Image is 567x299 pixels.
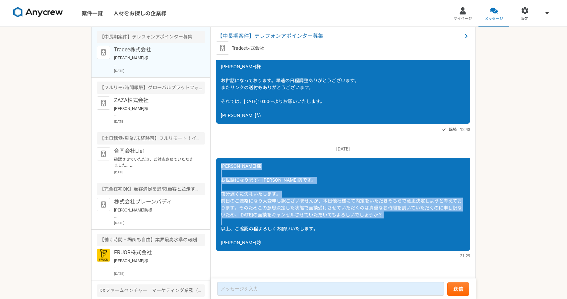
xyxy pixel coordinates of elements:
[216,41,229,55] img: default_org_logo-42cde973f59100197ec2c8e796e4974ac8490bb5b08a0eb061ff975e4574aa76.png
[114,258,196,270] p: [PERSON_NAME]様 お世話になります。[PERSON_NAME]防です。 ご連絡ありがとうございます。 日程について、以下にて調整させていただきました。 [DATE] 17:00 - ...
[97,234,205,246] div: 【働く時間・場所も自由】業界最高水準の報酬率を誇るキャリアアドバイザーを募集！
[97,82,205,94] div: 【フルリモ/時間報酬】グローバルプラットフォームのカスタマーサクセス急募！
[97,132,205,145] div: 【土日稼働/副業/未経験可】フルリモート！インサイドセールス募集（長期案件）
[221,64,359,118] span: [PERSON_NAME]様 お世話になっております。早速の日程調整ありがとうございます。 またリンクの送付もありがとうございます。 それでは、[DATE]10:00〜よりお願いいたします。 [...
[460,253,470,259] span: 21:29
[460,126,470,133] span: 12:43
[97,46,110,59] img: default_org_logo-42cde973f59100197ec2c8e796e4974ac8490bb5b08a0eb061ff975e4574aa76.png
[114,55,196,67] p: [PERSON_NAME]様 お世話になります。[PERSON_NAME]防です。 夜分遅くに失礼いたします。 前日のご連絡になり大変申し訳ございませんが、本日他社様にて内定をいただきそちらで意...
[485,16,503,22] span: メッセージ
[449,126,457,134] span: 既読
[97,249,110,262] img: FRUOR%E3%83%AD%E3%82%B3%E3%82%99.png
[454,16,472,22] span: マイページ
[114,220,205,225] p: [DATE]
[97,96,110,110] img: default_org_logo-42cde973f59100197ec2c8e796e4974ac8490bb5b08a0eb061ff975e4574aa76.png
[97,183,205,195] div: 【完全在宅OK】顧客満足を追求!顧客と並走するCS募集!
[97,198,110,211] img: default_org_logo-42cde973f59100197ec2c8e796e4974ac8490bb5b08a0eb061ff975e4574aa76.png
[13,7,63,18] img: 8DqYSo04kwAAAAASUVORK5CYII=
[221,163,462,245] span: [PERSON_NAME]様 お世話になります。[PERSON_NAME]防です。 夜分遅くに失礼いたします。 前日のご連絡になり大変申し訳ございませんが、本日他社様にて内定をいただきそちらで意...
[114,147,196,155] p: 合同会社Lief
[114,119,205,124] p: [DATE]
[114,46,196,54] p: Tradee株式会社
[97,31,205,43] div: 【中長期案件】テレフォンアポインター募集
[97,147,110,160] img: default_org_logo-42cde973f59100197ec2c8e796e4974ac8490bb5b08a0eb061ff975e4574aa76.png
[97,284,205,297] div: DXファームベンチャー マーケティング業務（クリエイティブと施策実施サポート）
[447,282,469,296] button: 送信
[114,249,196,257] p: FRUOR株式会社
[114,68,205,73] p: [DATE]
[114,198,196,206] p: 株式会社ブレーンバディ
[114,271,205,276] p: [DATE]
[114,156,196,168] p: 確認させていただき、ご対応させていただきました。 よろしくお願いいたします。
[217,32,462,40] span: 【中長期案件】テレフォンアポインター募集
[521,16,529,22] span: 設定
[114,207,196,219] p: [PERSON_NAME]防様 この度は数ある企業の中から弊社求人にご応募いただき誠にありがとうございます。 ブレーンバディ採用担当です。 誠に残念ではございますが、今回はご期待に添えない結果と...
[114,106,196,118] p: [PERSON_NAME]様 お世話になっております。[PERSON_NAME]防です。 ご連絡ありがとうございます。 内容、かしこまりました。 2通目のメールにてお返事させていただきました。 ...
[232,45,264,52] p: Tradee株式会社
[114,170,205,175] p: [DATE]
[216,146,470,152] p: [DATE]
[114,96,196,104] p: ZAZA株式会社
